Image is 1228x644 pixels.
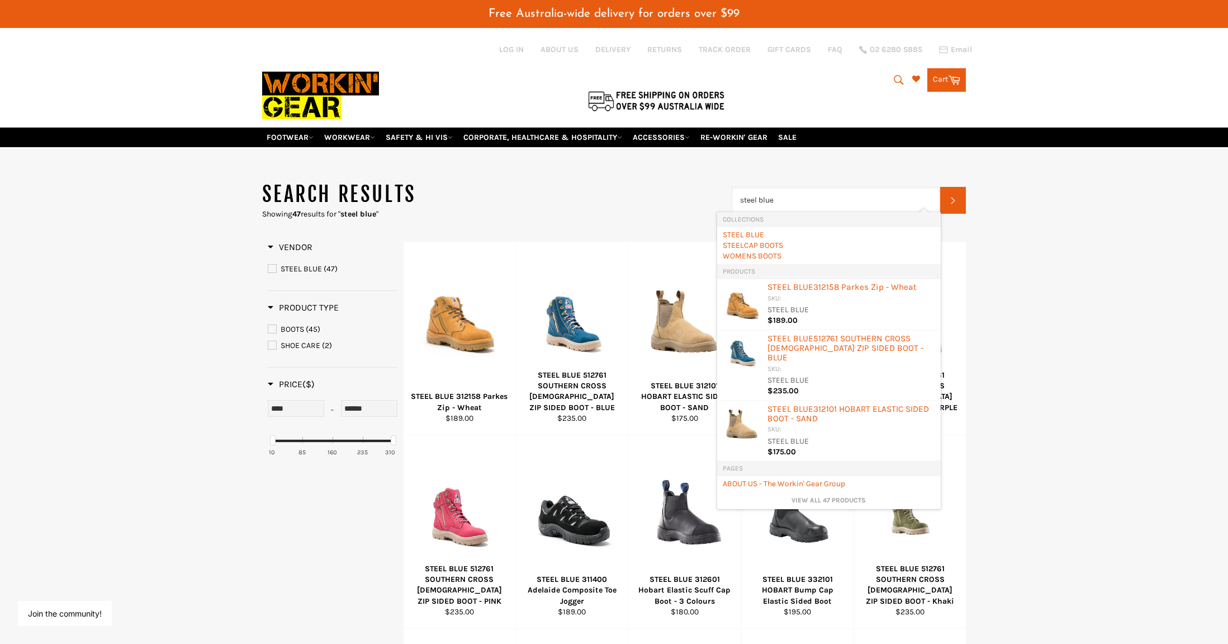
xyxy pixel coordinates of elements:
[262,181,732,209] h1: Search results
[499,45,524,54] a: Log in
[628,242,741,435] a: STEEL BLUE 312101 HOBART ELASTIC SIDED BOOT - SANDSTEEL BLUE 312101 HOBART ELASTIC SIDED BOOT - S...
[489,8,739,20] span: Free Australia-wide delivery for orders over $99
[515,242,628,435] a: STEEL BLUE 512761 SOUTHERN CROSS LADIES ZIP SIDED BOOT - BLUESTEEL BLUE 512761 SOUTHERN CROSS [DE...
[723,336,762,369] img: 512761BlueBLUESTEELSOUTHERNCROSS_200x.jpg
[269,448,275,457] div: 10
[262,128,318,147] a: FOOTWEAR
[410,563,509,607] div: STEEL BLUE 512761 SOUTHERN CROSS [DEMOGRAPHIC_DATA] ZIP SIDED BOOT - PINK
[292,209,301,219] strong: 47
[732,187,941,214] input: Search
[636,380,734,413] div: STEEL BLUE 312101 HOBART ELASTIC SIDED BOOT - SAND
[328,448,337,457] div: 160
[793,282,813,292] b: BLUE
[647,44,682,55] a: RETURNS
[767,333,791,344] b: STEEL
[699,44,751,55] a: TRACK ORDER
[595,44,630,55] a: DELIVERY
[262,209,732,219] p: Showing results for " "
[515,435,628,629] a: STEEL BLUE 311400 Adelaide Composite Toe JoggerSTEEL BLUE 311400 Adelaide Composite Toe Jogger$18...
[723,230,744,239] b: STEEL
[636,574,734,607] div: STEEL BLUE 312601 Hobart Elastic Scuff Cap Boot - 3 Colours
[859,46,922,54] a: 02 6280 5885
[403,435,516,629] a: STEEL BLUE 512761 SOUTHERN CROSS LADIES ZIP SIDED BOOT - PINKSTEEL BLUE 512761 SOUTHERN CROSS [DE...
[927,68,966,92] a: Cart
[828,44,842,55] a: FAQ
[268,323,397,336] a: BOOTS
[767,294,935,304] div: SKU:
[281,341,320,350] span: SHOE CARE
[268,379,315,389] span: Price
[410,391,509,413] div: STEEL BLUE 312158 Parkes Zip - Wheat
[523,574,622,607] div: STEEL BLUE 311400 Adelaide Composite Toe Jogger
[357,448,368,457] div: 235
[951,46,972,54] span: Email
[741,435,854,629] a: STEEL BLUE 332101 HOBART Bump Cap Elastic Sided BootSTEEL BLUE 332101 HOBART Bump Cap Elastic Sid...
[748,574,847,607] div: STEEL BLUE 332101 HOBART Bump Cap Elastic Sided Boot
[723,241,744,250] b: STEEL
[767,283,935,294] div: 312158 Parkes Zip - Wheat
[723,251,935,261] a: WOMENS BOOTS
[723,496,935,505] a: View all 47 products
[767,334,935,364] div: 512761 SOUTHERN CROSS [DEMOGRAPHIC_DATA] ZIP SIDED BOOT -
[322,341,332,350] span: (2)
[767,375,935,387] div: STEEL BLUE
[717,401,941,462] li: Products: STEEL BLUE 312101 HOBART ELASTIC SIDED BOOT - SAND
[628,128,694,147] a: ACCESSORIES
[281,264,322,274] span: STEEL BLUE
[324,400,341,420] div: -
[281,325,304,334] span: BOOTS
[767,436,935,448] div: STEEL BLUE
[767,352,788,363] b: BLUE
[767,316,798,325] span: $189.00
[767,386,799,396] span: $235.00
[717,227,941,240] li: Collections: STEEL BLUE
[767,304,935,316] div: STEEL BLUE
[767,44,811,55] a: GIFT CARDS
[717,240,941,251] li: Collections: STEEL CAP BOOTS
[268,263,397,275] a: STEEL BLUE
[268,379,315,390] h3: Price($)
[746,230,764,239] b: BLUE
[793,404,813,414] b: BLUE
[854,435,966,629] a: STEEL BLUE 512761 SOUTHERN CROSS LADIES ZIP SIDED BOOT - KhakiSTEEL BLUE 512761 SOUTHERN CROSS [D...
[28,609,102,618] button: Join the community!
[320,128,380,147] a: WORKWEAR
[302,379,315,389] span: ($)
[717,492,941,509] li: View All
[523,370,622,413] div: STEEL BLUE 512761 SOUTHERN CROSS [DEMOGRAPHIC_DATA] ZIP SIDED BOOT - BLUE
[717,264,941,279] li: Products
[723,406,762,442] img: SAND2_200x.png
[717,461,941,476] li: Pages
[723,478,935,489] a: ABOUT US - The Workin' Gear Group
[459,128,627,147] a: CORPORATE, HEALTHCARE & HOSPITALITY
[767,364,935,375] div: SKU:
[717,476,941,492] li: Pages: ABOUT US - The Workin' Gear Group
[696,128,772,147] a: RE-WORKIN' GEAR
[767,404,791,414] b: STEEL
[306,325,320,334] span: (45)
[717,330,941,401] li: Products: STEEL BLUE 512761 SOUTHERN CROSS LADIES ZIP SIDED BOOT - BLUE
[861,563,959,607] div: STEEL BLUE 512761 SOUTHERN CROSS [DEMOGRAPHIC_DATA] ZIP SIDED BOOT - Khaki
[723,284,762,325] img: 312158_200x.jpg
[324,264,338,274] span: (47)
[298,448,306,457] div: 85
[767,425,935,435] div: SKU:
[586,89,726,112] img: Flat $9.95 shipping Australia wide
[870,46,922,54] span: 02 6280 5885
[268,400,324,417] input: Min Price
[268,242,312,252] span: Vendor
[540,44,579,55] a: ABOUT US
[717,279,941,330] li: Products: STEEL BLUE 312158 Parkes Zip - Wheat
[268,302,339,313] h3: Product Type
[262,64,379,127] img: Workin Gear leaders in Workwear, Safety Boots, PPE, Uniforms. Australia's No.1 in Workwear
[723,240,935,251] a: CAP BOOTS
[268,242,312,253] h3: Vendor
[381,128,457,147] a: SAFETY & HI VIS
[767,282,791,292] b: STEEL
[341,400,397,417] input: Max Price
[403,242,516,435] a: STEEL BLUE 312158 Parkes Zip - WheatSTEEL BLUE 312158 Parkes Zip - Wheat$189.00
[717,212,941,227] li: Collections
[939,45,972,54] a: Email
[767,447,796,457] span: $175.00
